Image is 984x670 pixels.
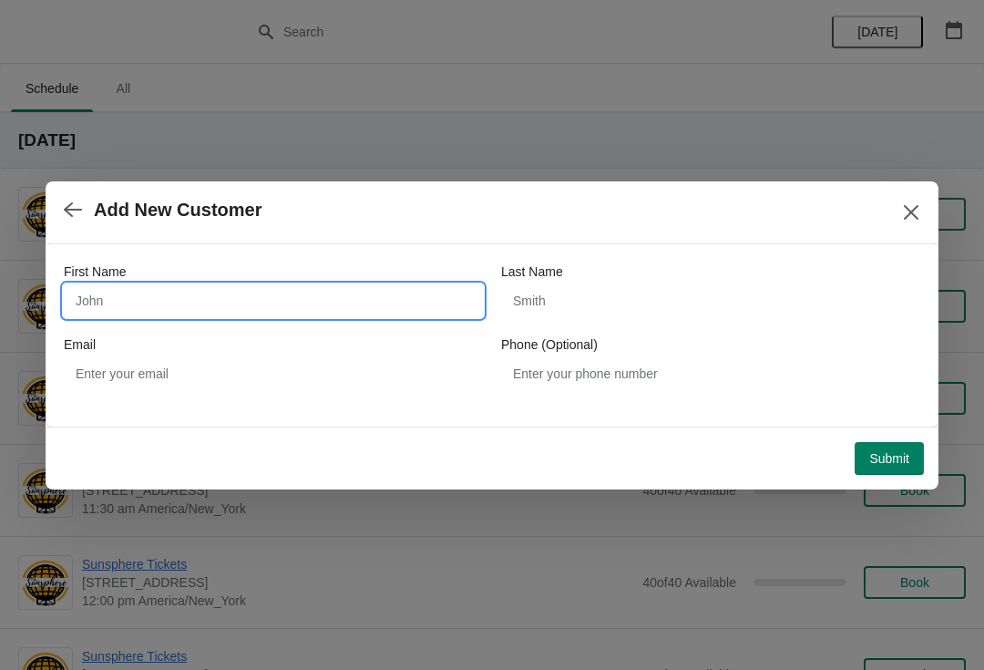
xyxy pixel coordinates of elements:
label: Email [64,335,96,354]
button: Submit [855,442,924,475]
label: First Name [64,263,126,281]
label: Phone (Optional) [501,335,598,354]
input: Enter your phone number [501,357,920,390]
h2: Add New Customer [94,200,261,221]
label: Last Name [501,263,563,281]
span: Submit [869,451,909,466]
input: John [64,284,483,317]
input: Enter your email [64,357,483,390]
input: Smith [501,284,920,317]
button: Close [895,196,928,229]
